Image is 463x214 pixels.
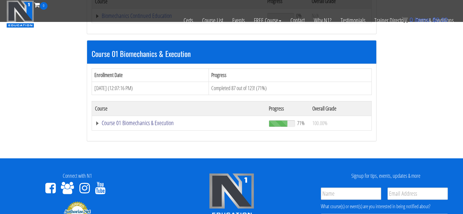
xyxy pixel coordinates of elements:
[92,69,209,82] th: Enrollment Date
[336,10,370,31] a: Testimonials
[297,120,305,126] span: 71%
[321,188,381,200] input: Name
[6,0,34,28] img: n1-education
[309,116,371,130] td: 100.00%
[92,82,209,95] td: [DATE] (12:07:16 PM)
[313,173,458,179] h4: Signup for tips, events, updates & more
[34,1,47,9] a: 0
[92,50,372,58] h3: Course 01 Biomechanics & Execution
[40,2,47,10] span: 0
[95,120,263,126] a: Course 01 Biomechanics & Execution
[370,10,411,31] a: Trainer Directory
[309,101,371,116] th: Overall Grade
[228,10,249,31] a: Events
[249,10,286,31] a: FREE Course
[209,82,371,95] td: Completed 87 out of 123! (71%)
[411,10,458,31] a: Terms & Conditions
[433,16,436,23] span: $
[415,16,431,23] span: items:
[409,16,413,23] span: 0
[286,10,309,31] a: Contact
[402,16,448,23] a: 0 items: $0.00
[402,17,408,23] img: icon11.png
[388,188,448,200] input: Email Address
[179,10,198,31] a: Certs
[321,203,448,210] div: What course(s) or event(s) are you interested in being notified about?
[92,101,266,116] th: Course
[433,16,448,23] bdi: 0.00
[209,69,371,82] th: Progress
[5,173,150,179] h4: Connect with N1
[198,10,228,31] a: Course List
[266,101,309,116] th: Progress
[309,10,336,31] a: Why N1?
